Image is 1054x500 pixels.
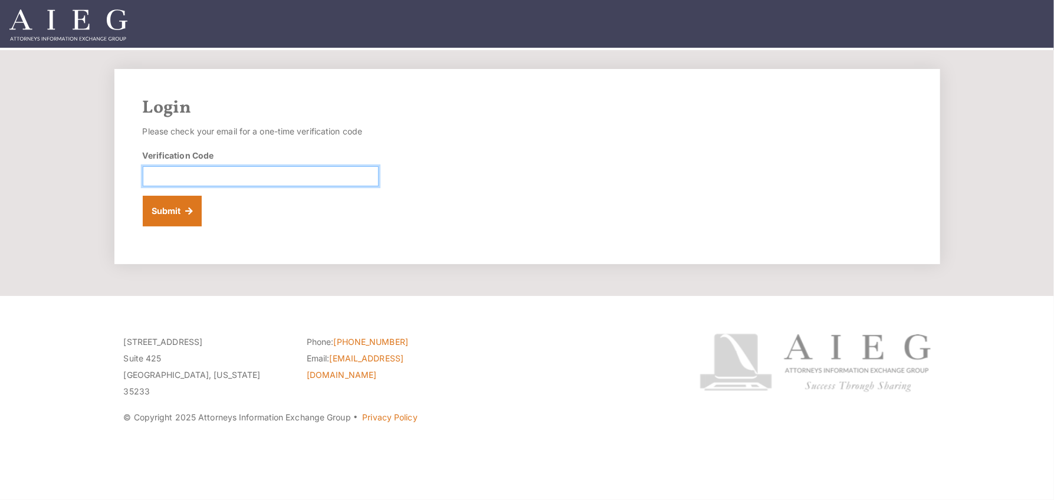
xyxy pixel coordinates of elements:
[307,350,472,383] li: Email:
[124,334,289,400] p: [STREET_ADDRESS] Suite 425 [GEOGRAPHIC_DATA], [US_STATE] 35233
[124,409,655,426] p: © Copyright 2025 Attorneys Information Exchange Group
[143,97,912,119] h2: Login
[143,149,214,162] label: Verification Code
[353,417,358,423] span: ·
[362,412,417,422] a: Privacy Policy
[143,196,202,226] button: Submit
[334,337,408,347] a: [PHONE_NUMBER]
[143,123,379,140] p: Please check your email for a one-time verification code
[9,9,127,41] img: Attorneys Information Exchange Group
[700,334,931,392] img: Attorneys Information Exchange Group logo
[307,334,472,350] li: Phone:
[307,353,403,380] a: [EMAIL_ADDRESS][DOMAIN_NAME]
